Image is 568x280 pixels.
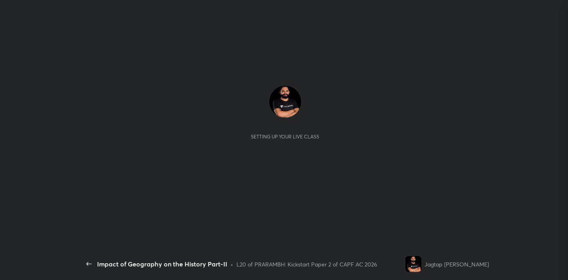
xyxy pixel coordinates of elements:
img: 666fa0eaabd6440c939b188099b6a4ed.jpg [405,256,421,272]
img: 666fa0eaabd6440c939b188099b6a4ed.jpg [269,86,301,118]
div: L20 of PRARAMBH: Kickstart Paper 2 of CAPF AC 2026 [236,260,377,268]
div: • [230,260,233,268]
div: Impact of Geography on the History Part-II [97,259,227,269]
div: Jagtap [PERSON_NAME] [425,260,489,268]
div: Setting up your live class [251,134,319,140]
